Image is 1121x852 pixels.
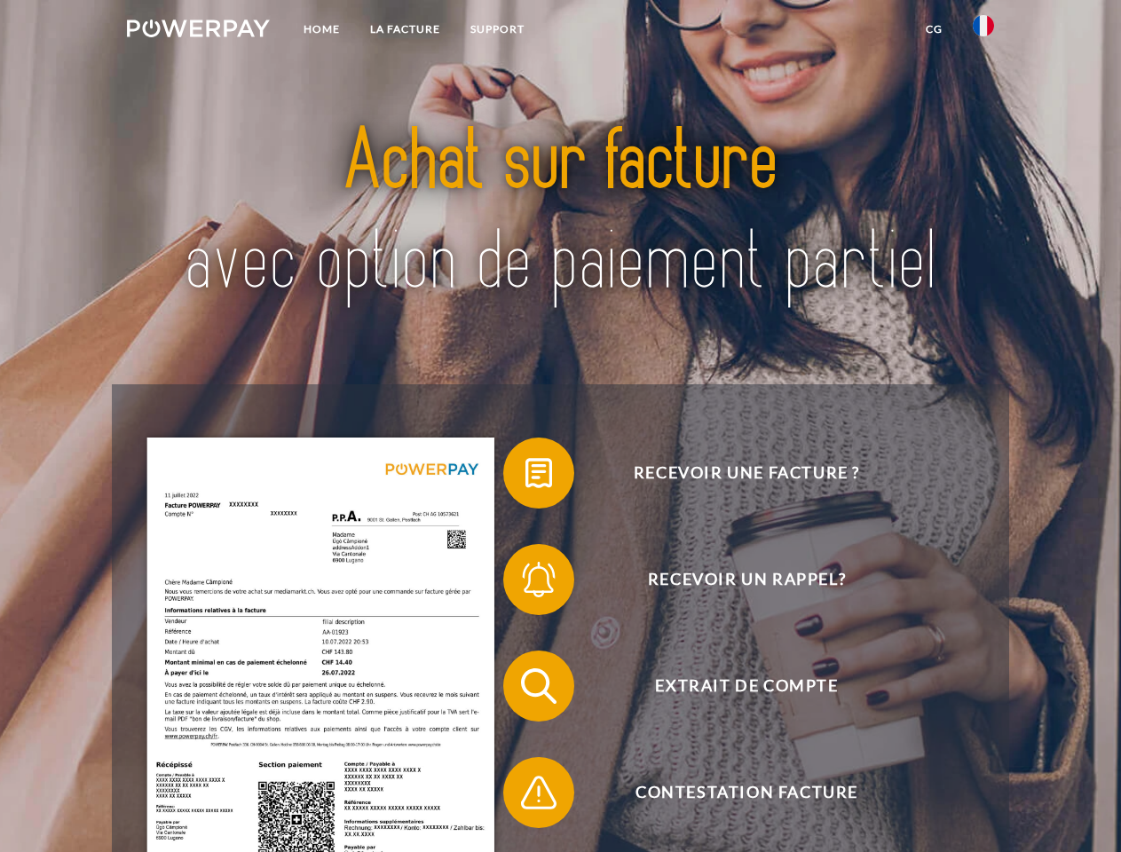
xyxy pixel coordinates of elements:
[503,651,965,722] button: Extrait de compte
[529,438,964,509] span: Recevoir une facture ?
[127,20,270,37] img: logo-powerpay-white.svg
[355,13,455,45] a: LA FACTURE
[973,15,994,36] img: fr
[288,13,355,45] a: Home
[503,757,965,828] button: Contestation Facture
[170,85,951,340] img: title-powerpay_fr.svg
[517,451,561,495] img: qb_bill.svg
[911,13,958,45] a: CG
[503,544,965,615] button: Recevoir un rappel?
[517,770,561,815] img: qb_warning.svg
[503,438,965,509] button: Recevoir une facture ?
[529,757,964,828] span: Contestation Facture
[517,557,561,602] img: qb_bell.svg
[455,13,540,45] a: Support
[517,664,561,708] img: qb_search.svg
[529,544,964,615] span: Recevoir un rappel?
[529,651,964,722] span: Extrait de compte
